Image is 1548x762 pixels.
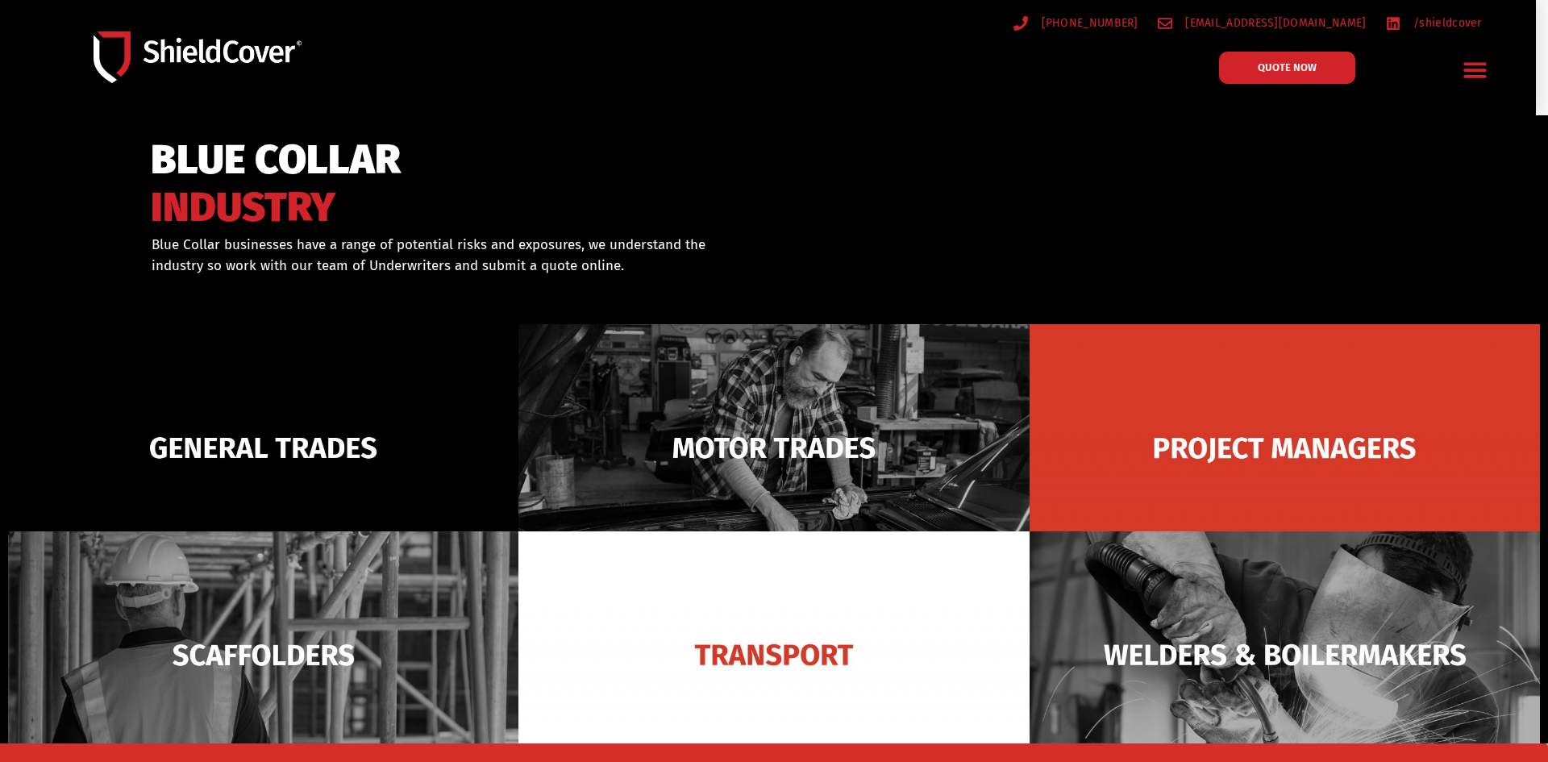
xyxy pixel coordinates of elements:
a: /shieldcover [1386,13,1482,33]
span: [PHONE_NUMBER] [1038,13,1138,33]
a: QUOTE NOW [1219,52,1355,84]
span: QUOTE NOW [1258,62,1317,73]
span: [EMAIL_ADDRESS][DOMAIN_NAME] [1181,13,1366,33]
span: BLUE COLLAR [151,144,401,177]
a: [EMAIL_ADDRESS][DOMAIN_NAME] [1158,13,1367,33]
a: [PHONE_NUMBER] [1013,13,1138,33]
p: Blue Collar businesses have a range of potential risks and exposures, we understand the industry ... [152,235,753,276]
img: Shield-Cover-Underwriting-Australia-logo-full [94,31,302,82]
div: Menu Toggle [1457,51,1495,89]
span: /shieldcover [1409,13,1482,33]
